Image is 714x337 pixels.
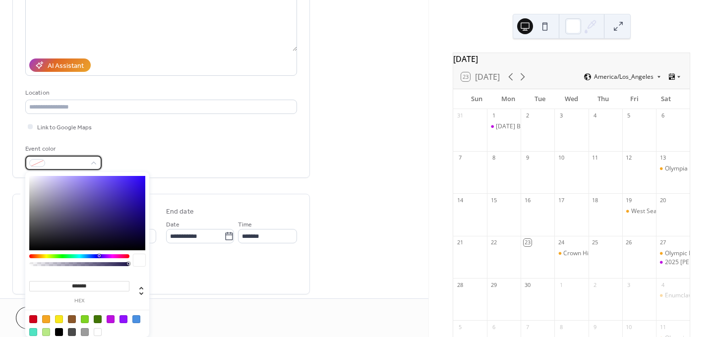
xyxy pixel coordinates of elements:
div: #9013FE [119,315,127,323]
div: Event color [25,144,100,154]
div: 11 [592,154,599,162]
div: 1 [557,281,565,288]
div: 18 [592,196,599,204]
div: 2 [592,281,599,288]
div: 15 [490,196,497,204]
div: 11 [659,323,666,331]
div: 4 [659,281,666,288]
div: 28 [456,281,464,288]
div: 7 [524,323,531,331]
div: #4A90E2 [132,315,140,323]
span: Time [238,220,252,230]
div: Sun [461,89,493,109]
div: 2 [524,112,531,119]
div: 19 [625,196,633,204]
div: 24 [557,239,565,246]
div: 23 [524,239,531,246]
button: Cancel [16,307,77,329]
span: Date [166,220,179,230]
div: #D0021B [29,315,37,323]
label: hex [29,298,129,304]
div: 26 [625,239,633,246]
div: 31 [456,112,464,119]
div: Labor Day BBQ Sing [487,122,521,131]
button: AI Assistant [29,58,91,72]
div: Crown Hill Singing [554,249,588,258]
div: 6 [490,323,497,331]
div: [DATE] BBQ Sing [496,122,542,131]
div: Enumclaw Singing [656,291,690,300]
div: West Seattle Singing [622,207,656,216]
div: 17 [557,196,565,204]
div: Olympic Peninsula Singing [656,249,690,258]
div: 29 [490,281,497,288]
div: Wed [556,89,588,109]
div: 8 [557,323,565,331]
div: 12 [625,154,633,162]
div: #7ED321 [81,315,89,323]
div: #FFFFFF [94,328,102,336]
div: 3 [557,112,565,119]
div: #4A4A4A [68,328,76,336]
div: 14 [456,196,464,204]
div: Tue [524,89,556,109]
div: Fri [619,89,651,109]
div: 20 [659,196,666,204]
div: Location [25,88,295,98]
div: 25 [592,239,599,246]
div: 21 [456,239,464,246]
div: 5 [625,112,633,119]
div: 3 [625,281,633,288]
div: #50E3C2 [29,328,37,336]
div: 16 [524,196,531,204]
div: 10 [625,323,633,331]
div: 5 [456,323,464,331]
div: 4 [592,112,599,119]
div: 7 [456,154,464,162]
span: America/Los_Angeles [594,74,654,80]
div: Crown Hill Singing [563,249,613,258]
div: 30 [524,281,531,288]
div: #9B9B9B [81,328,89,336]
div: #BD10E0 [107,315,115,323]
div: Thu [587,89,619,109]
div: [DATE] [453,53,690,65]
div: End date [166,207,194,217]
div: #417505 [94,315,102,323]
div: #8B572A [68,315,76,323]
div: Sat [650,89,682,109]
div: 6 [659,112,666,119]
div: 9 [524,154,531,162]
div: 1 [490,112,497,119]
div: #F5A623 [42,315,50,323]
div: AI Assistant [48,61,84,71]
div: 10 [557,154,565,162]
div: 2025 Denson Singing [656,258,690,267]
div: 9 [592,323,599,331]
div: #000000 [55,328,63,336]
div: 13 [659,154,666,162]
div: Mon [493,89,525,109]
div: 8 [490,154,497,162]
span: Link to Google Maps [37,122,92,133]
div: #F8E71C [55,315,63,323]
div: West Seattle Singing [631,207,688,216]
div: Olympia Local Singing [656,165,690,173]
div: 27 [659,239,666,246]
div: 22 [490,239,497,246]
div: #B8E986 [42,328,50,336]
